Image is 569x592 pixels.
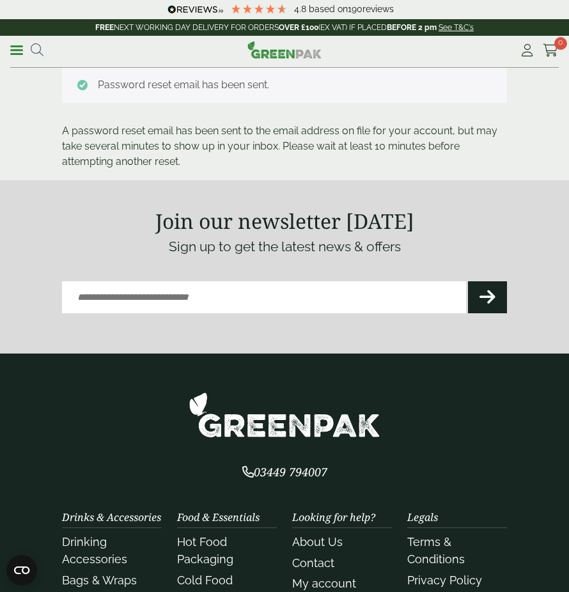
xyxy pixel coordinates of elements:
[168,5,223,14] img: REVIEWS.io
[62,535,127,566] a: Drinking Accessories
[155,207,414,235] strong: Join our newsletter [DATE]
[309,4,348,14] span: Based on
[543,44,559,57] i: Cart
[519,44,535,57] i: My Account
[62,573,137,587] a: Bags & Wraps
[95,23,114,32] strong: FREE
[292,577,356,590] a: My account
[62,65,507,103] div: Password reset email has been sent.
[439,23,474,32] a: See T&C's
[242,467,327,479] a: 03449 794007
[554,37,567,50] span: 0
[407,573,482,587] a: Privacy Policy
[543,41,559,60] a: 0
[387,23,437,32] strong: BEFORE 2 pm
[292,556,334,570] a: Contact
[6,555,37,586] button: Open CMP widget
[407,535,465,566] a: Terms & Conditions
[279,23,318,32] strong: OVER £100
[62,123,507,169] p: A password reset email has been sent to the email address on file for your account, but may take ...
[62,237,507,257] p: Sign up to get the latest news & offers
[242,464,327,479] span: 03449 794007
[189,392,380,439] img: GreenPak Supplies
[230,3,288,15] div: 4.79 Stars
[362,4,394,14] span: reviews
[247,41,322,59] img: GreenPak Supplies
[177,535,233,566] a: Hot Food Packaging
[292,535,343,549] a: About Us
[294,4,309,14] span: 4.8
[348,4,362,14] span: 190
